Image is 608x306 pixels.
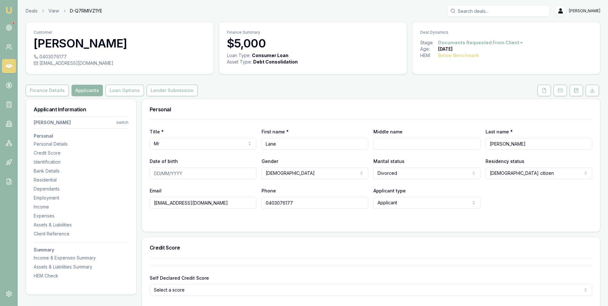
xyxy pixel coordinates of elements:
img: emu-icon-u.png [5,6,13,14]
h3: Applicant Information [34,107,129,112]
label: Applicant type [373,188,406,193]
div: Age: [420,46,438,52]
div: Residential [34,177,129,183]
a: Loan Options [104,85,145,96]
div: Personal Details [34,141,129,147]
div: 0403076177 [34,54,206,60]
a: Lender Submission [145,85,199,96]
div: Consumer Loan [252,52,288,59]
button: Loan Options [105,85,144,96]
span: [PERSON_NAME] [569,8,600,13]
label: Date of birth [150,158,178,164]
div: HEM Check [34,273,129,279]
div: Loan Type: [227,52,251,59]
p: Finance Summary [227,30,399,35]
nav: breadcrumb [26,8,102,14]
h3: Summary [34,248,129,252]
label: Middle name [373,129,403,134]
button: Applicants [71,85,103,96]
label: Email [150,188,162,193]
label: Self Declared Credit Score [150,275,209,281]
label: Residency status [486,158,524,164]
div: HEM: [420,52,438,59]
h3: Personal [150,107,592,112]
div: [PERSON_NAME] [34,119,71,126]
input: 0431 234 567 [262,197,368,208]
h3: Personal [34,134,129,138]
div: Asset Type : [227,59,252,65]
label: Title * [150,129,164,134]
a: Deals [26,8,37,14]
div: Dependants [34,186,129,192]
div: Identification [34,159,129,165]
button: Lender Submission [146,85,198,96]
div: Expenses [34,213,129,219]
a: View [48,8,59,14]
div: Client Reference [34,231,129,237]
a: Finance Details [26,85,70,96]
h3: [PERSON_NAME] [34,37,206,50]
label: Gender [262,158,278,164]
p: Customer [34,30,206,35]
div: Debt Consolidation [253,59,298,65]
button: Finance Details [26,85,69,96]
div: switch [116,120,129,125]
label: Last name * [486,129,513,134]
input: DD/MM/YYYY [150,167,256,179]
div: Assets & Liabilities Summary [34,264,129,270]
button: Documents Requested From Client [438,39,524,46]
div: Stage: [420,39,438,46]
div: Below Benchmark [438,52,479,59]
div: Bank Details [34,168,129,174]
span: D-Q7RMIVZ1YE [70,8,102,14]
div: Income & Expenses Summary [34,255,129,261]
h3: Credit Score [150,245,592,250]
div: Credit Score [34,150,129,156]
div: Income [34,204,129,210]
div: [EMAIL_ADDRESS][DOMAIN_NAME] [34,60,206,66]
label: First name * [262,129,289,134]
div: Employment [34,195,129,201]
h3: $5,000 [227,37,399,50]
p: Deal Dynamics [420,30,592,35]
div: [DATE] [438,46,453,52]
div: Assets & Liabilities [34,222,129,228]
input: Search deals [447,5,550,17]
label: Phone [262,188,276,193]
label: Marital status [373,158,404,164]
a: Applicants [70,85,104,96]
